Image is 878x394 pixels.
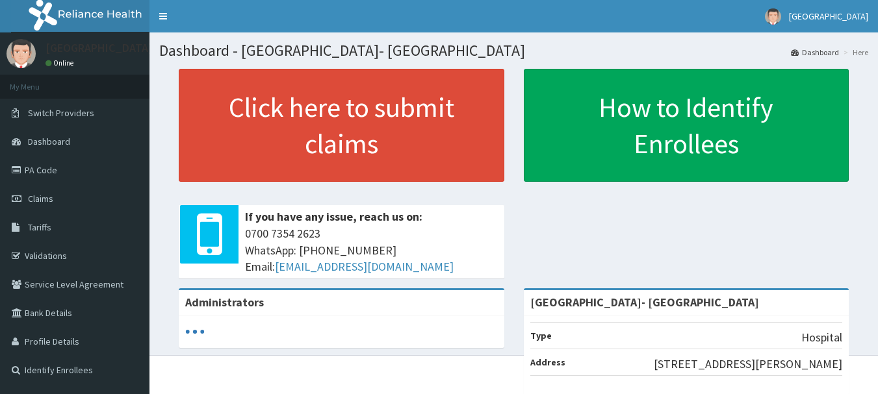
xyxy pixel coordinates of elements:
b: If you have any issue, reach us on: [245,209,422,224]
b: Type [530,330,552,341]
a: [EMAIL_ADDRESS][DOMAIN_NAME] [275,259,454,274]
a: Click here to submit claims [179,69,504,182]
strong: [GEOGRAPHIC_DATA]- [GEOGRAPHIC_DATA] [530,295,759,310]
h1: Dashboard - [GEOGRAPHIC_DATA]- [GEOGRAPHIC_DATA] [159,42,868,59]
b: Address [530,356,565,368]
a: Dashboard [791,47,839,58]
span: [GEOGRAPHIC_DATA] [789,10,868,22]
span: Claims [28,193,53,204]
img: User Image [765,8,781,25]
a: Online [45,58,77,68]
p: [GEOGRAPHIC_DATA] [45,42,153,54]
span: Dashboard [28,136,70,147]
span: Tariffs [28,221,51,233]
p: [STREET_ADDRESS][PERSON_NAME] [654,356,842,373]
img: User Image [6,39,36,68]
svg: audio-loading [185,322,205,341]
b: Administrators [185,295,264,310]
li: Here [840,47,868,58]
p: Hospital [801,329,842,346]
span: 0700 7354 2623 WhatsApp: [PHONE_NUMBER] Email: [245,225,498,275]
span: Switch Providers [28,107,94,119]
a: How to Identify Enrollees [524,69,849,182]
